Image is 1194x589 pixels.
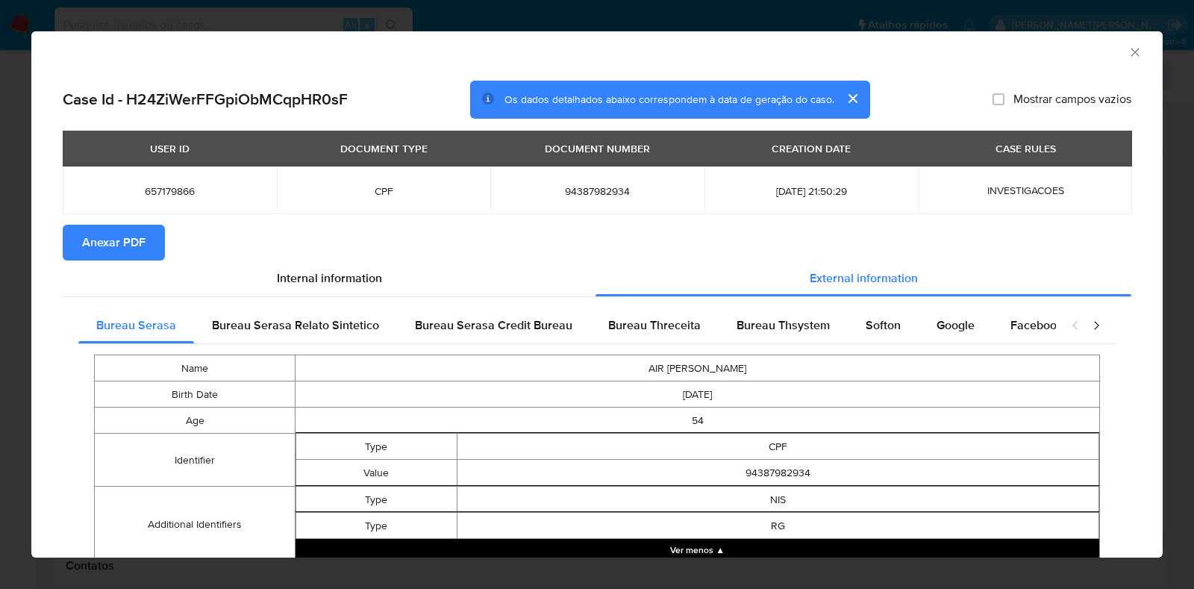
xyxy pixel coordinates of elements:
button: Anexar PDF [63,225,165,261]
button: Fechar a janela [1128,45,1141,58]
td: Type [296,434,457,460]
button: Collapse array [296,539,1099,561]
td: Identifier [95,434,296,487]
span: Google [937,317,975,334]
td: Additional Identifiers [95,487,296,562]
span: [DATE] 21:50:29 [722,184,901,198]
td: Age [95,408,296,434]
div: Detailed info [63,261,1131,296]
td: 54 [296,408,1100,434]
div: CASE RULES [987,136,1065,161]
td: AIR [PERSON_NAME] [296,355,1100,381]
span: Bureau Serasa [96,317,176,334]
span: Bureau Threceita [608,317,701,334]
td: Birth Date [95,381,296,408]
span: Mostrar campos vazios [1013,92,1131,107]
span: Os dados detalhados abaixo correspondem à data de geração do caso. [504,92,834,107]
button: cerrar [834,81,870,116]
div: closure-recommendation-modal [31,31,1163,558]
span: Internal information [277,269,382,287]
span: Softon [866,317,901,334]
td: Type [296,513,457,539]
td: NIS [457,487,1099,513]
td: CPF [457,434,1099,460]
span: Bureau Serasa Credit Bureau [415,317,572,334]
input: Mostrar campos vazios [993,93,1004,105]
span: Facebook [1010,317,1063,334]
span: CPF [295,184,473,198]
td: RG [457,513,1099,539]
span: Bureau Serasa Relato Sintetico [212,317,379,334]
span: Anexar PDF [82,226,146,259]
span: 94387982934 [508,184,687,198]
td: Name [95,355,296,381]
td: 94387982934 [457,460,1099,486]
div: Detailed external info [78,308,1056,343]
span: INVESTIGACOES [987,183,1064,198]
td: [DATE] [296,381,1100,408]
span: Bureau Thsystem [737,317,830,334]
h2: Case Id - H24ZiWerFFGpiObMCqpHR0sF [63,90,348,109]
span: 657179866 [81,184,259,198]
div: CREATION DATE [763,136,860,161]
td: Value [296,460,457,486]
div: DOCUMENT NUMBER [536,136,659,161]
div: USER ID [141,136,199,161]
span: External information [810,269,918,287]
div: DOCUMENT TYPE [331,136,437,161]
td: Type [296,487,457,513]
